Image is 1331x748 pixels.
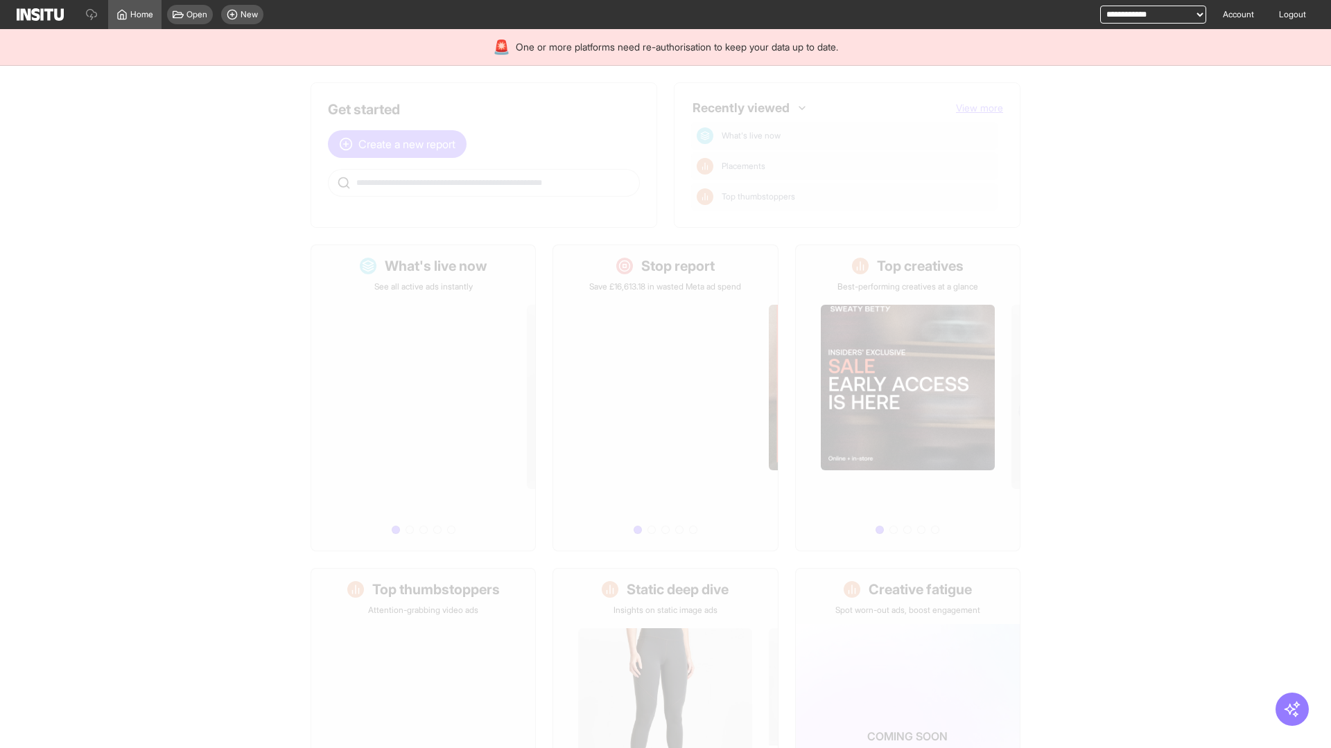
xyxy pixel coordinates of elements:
span: Home [130,9,153,20]
img: Logo [17,8,64,21]
span: Open [186,9,207,20]
div: 🚨 [493,37,510,57]
span: One or more platforms need re-authorisation to keep your data up to date. [516,40,838,54]
span: New [241,9,258,20]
